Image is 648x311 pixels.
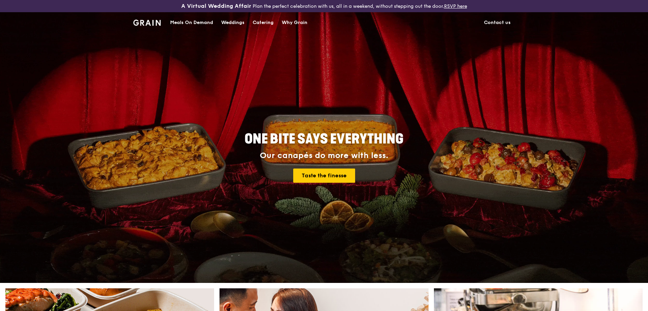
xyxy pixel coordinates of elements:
div: Weddings [221,13,245,33]
div: Our canapés do more with less. [202,151,446,160]
a: RSVP here [444,3,467,9]
a: Taste the finesse [293,169,355,183]
div: Catering [253,13,274,33]
a: Weddings [217,13,249,33]
h3: A Virtual Wedding Affair [181,3,251,9]
span: ONE BITE SAYS EVERYTHING [245,131,403,147]
div: Why Grain [282,13,307,33]
a: Catering [249,13,278,33]
a: Why Grain [278,13,311,33]
div: Meals On Demand [170,13,213,33]
a: Contact us [480,13,515,33]
img: Grain [133,20,161,26]
a: GrainGrain [133,12,161,32]
div: Plan the perfect celebration with us, all in a weekend, without stepping out the door. [129,3,519,9]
